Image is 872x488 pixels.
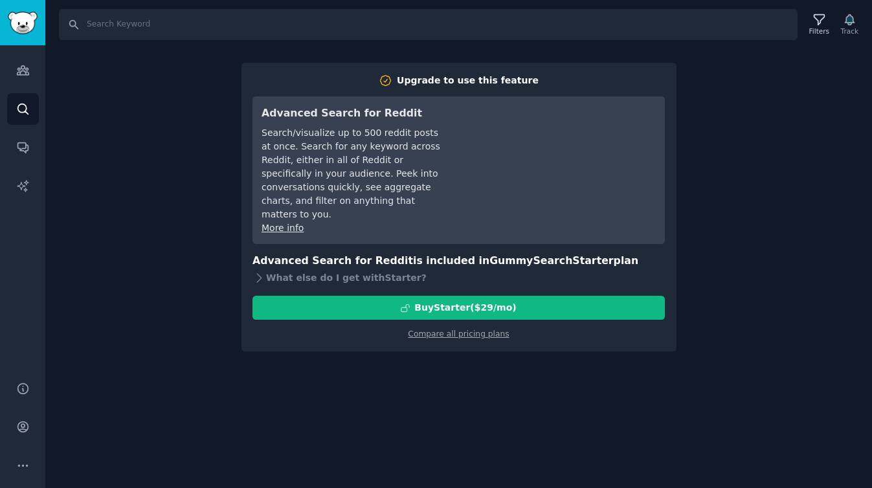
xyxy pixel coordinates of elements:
[462,105,656,203] iframe: YouTube video player
[8,12,38,34] img: GummySearch logo
[59,9,798,40] input: Search Keyword
[252,253,665,269] h3: Advanced Search for Reddit is included in plan
[252,269,665,287] div: What else do I get with Starter ?
[262,126,443,221] div: Search/visualize up to 500 reddit posts at once. Search for any keyword across Reddit, either in ...
[397,74,539,87] div: Upgrade to use this feature
[262,105,443,122] h3: Advanced Search for Reddit
[262,223,304,233] a: More info
[489,254,613,267] span: GummySearch Starter
[809,27,829,36] div: Filters
[408,329,509,338] a: Compare all pricing plans
[414,301,516,315] div: Buy Starter ($ 29 /mo )
[252,296,665,320] button: BuyStarter($29/mo)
